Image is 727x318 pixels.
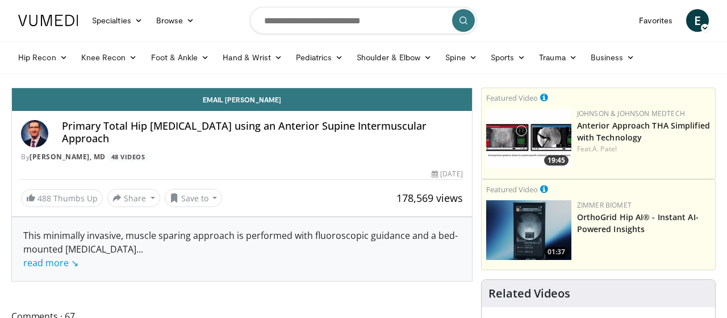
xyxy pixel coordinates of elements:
a: Email [PERSON_NAME] [12,88,472,111]
a: 19:45 [486,109,571,168]
button: Share [107,189,160,207]
small: Featured Video [486,184,538,195]
img: Avatar [21,120,48,147]
a: 48 Videos [107,152,149,162]
a: Hip Recon [11,46,74,69]
a: OrthoGrid Hip AI® - Instant AI-Powered Insights [577,212,699,234]
div: [DATE] [432,169,462,179]
a: Sports [484,46,533,69]
a: Specialties [85,9,149,32]
a: Johnson & Johnson MedTech [577,109,685,118]
a: Zimmer Biomet [577,200,632,210]
h4: Related Videos [488,287,570,300]
a: 01:37 [486,200,571,260]
span: 01:37 [544,247,569,257]
a: Favorites [632,9,679,32]
div: This minimally invasive, muscle sparing approach is performed with fluoroscopic guidance and a be... [23,229,461,270]
a: Shoulder & Elbow [350,46,438,69]
a: [PERSON_NAME], MD [30,152,106,162]
a: Browse [149,9,202,32]
span: 178,569 views [396,191,463,205]
button: Save to [165,189,223,207]
span: 488 [37,193,51,204]
small: Featured Video [486,93,538,103]
img: VuMedi Logo [18,15,78,26]
h4: Primary Total Hip [MEDICAL_DATA] using an Anterior Supine Intermuscular Approach [62,120,463,144]
a: Anterior Approach THA Simplified with Technology [577,120,710,143]
a: Foot & Ankle [144,46,216,69]
a: Spine [438,46,483,69]
a: Pediatrics [289,46,350,69]
a: Trauma [532,46,584,69]
a: 488 Thumbs Up [21,189,103,207]
a: Business [584,46,642,69]
a: Knee Recon [74,46,144,69]
a: Hand & Wrist [216,46,289,69]
a: A. Patel [592,144,617,154]
a: read more ↘ [23,257,78,269]
img: 51d03d7b-a4ba-45b7-9f92-2bfbd1feacc3.150x105_q85_crop-smart_upscale.jpg [486,200,571,260]
div: Feat. [577,144,711,154]
input: Search topics, interventions [250,7,477,34]
span: 19:45 [544,155,569,166]
a: E [686,9,709,32]
img: 06bb1c17-1231-4454-8f12-6191b0b3b81a.150x105_q85_crop-smart_upscale.jpg [486,109,571,168]
div: By [21,152,463,162]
